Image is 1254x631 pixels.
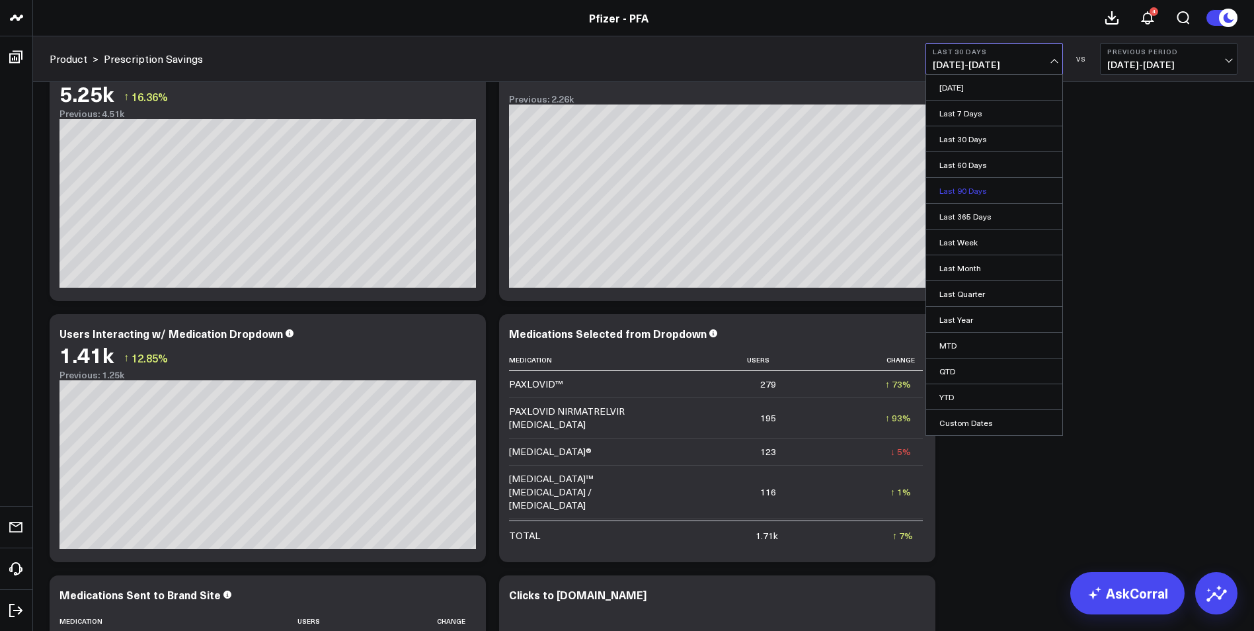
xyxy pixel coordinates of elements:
a: Product [50,52,87,66]
button: Last 30 Days[DATE]-[DATE] [925,43,1063,75]
a: Last 60 Days [926,152,1062,177]
b: Last 30 Days [933,48,1056,56]
a: [DATE] [926,75,1062,100]
span: [DATE] - [DATE] [933,60,1056,70]
div: ↑ 93% [885,411,911,425]
div: ↑ 7% [892,529,913,542]
a: Prescription Savings [104,52,203,66]
div: ↑ 73% [885,378,911,391]
span: 16.36% [132,89,168,104]
span: 12.85% [132,351,168,365]
a: AskCorral [1070,572,1185,614]
div: PAXLOVID™ [509,378,563,391]
div: 1.41k [59,343,114,366]
a: Pfizer - PFA [589,11,648,25]
div: Previous: 1.25k [59,370,476,380]
a: Last Quarter [926,281,1062,306]
div: 5.25k [59,81,114,105]
div: 123 [760,445,776,458]
div: ↑ 1% [890,485,911,499]
div: 116 [760,485,776,499]
div: 279 [760,378,776,391]
div: 4 [1150,7,1158,16]
a: YTD [926,384,1062,409]
div: Previous: 4.51k [59,108,476,119]
a: Last Month [926,255,1062,280]
th: Medication [509,349,641,371]
div: PAXLOVID NIRMATRELVIR [MEDICAL_DATA] [509,405,629,431]
a: Last 90 Days [926,178,1062,203]
button: Previous Period[DATE]-[DATE] [1100,43,1237,75]
a: Last 7 Days [926,101,1062,126]
div: [MEDICAL_DATA]® [509,445,592,458]
a: MTD [926,333,1062,358]
a: Custom Dates [926,410,1062,435]
div: ↓ 5% [890,445,911,458]
span: ↑ [124,88,129,105]
th: Change [788,349,923,371]
b: Previous Period [1107,48,1230,56]
a: Last Week [926,230,1062,255]
div: Medications Sent to Brand Site [59,587,221,602]
a: Last Year [926,307,1062,332]
div: Clicks to [DOMAIN_NAME] [509,587,647,602]
span: ↑ [124,349,129,366]
div: Medications Selected from Dropdown [509,326,707,341]
a: Last 365 Days [926,204,1062,229]
th: Users [641,349,788,371]
div: Previous: 2.26k [509,94,925,105]
div: VS [1070,55,1093,63]
div: Users Interacting w/ Medication Dropdown [59,326,283,341]
div: > [50,52,98,66]
span: [DATE] - [DATE] [1107,60,1230,70]
div: 195 [760,411,776,425]
div: [MEDICAL_DATA]™ [MEDICAL_DATA] / [MEDICAL_DATA] [509,472,629,512]
a: Last 30 Days [926,126,1062,151]
div: 1.71k [756,529,778,542]
a: QTD [926,358,1062,384]
div: TOTAL [509,529,540,542]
